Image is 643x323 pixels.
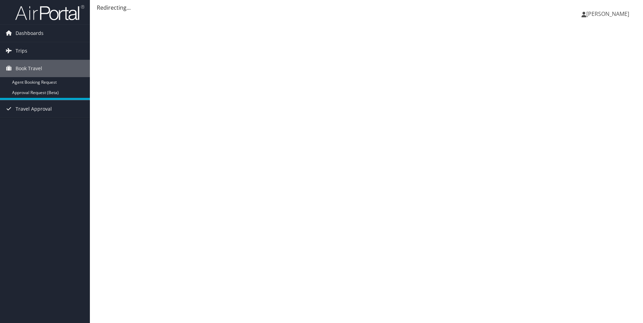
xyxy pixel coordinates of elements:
a: [PERSON_NAME] [581,3,636,24]
img: airportal-logo.png [15,4,84,21]
div: Redirecting... [97,3,636,12]
span: Book Travel [16,60,42,77]
span: Dashboards [16,25,44,42]
span: [PERSON_NAME] [586,10,629,18]
span: Travel Approval [16,100,52,118]
span: Trips [16,42,27,59]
